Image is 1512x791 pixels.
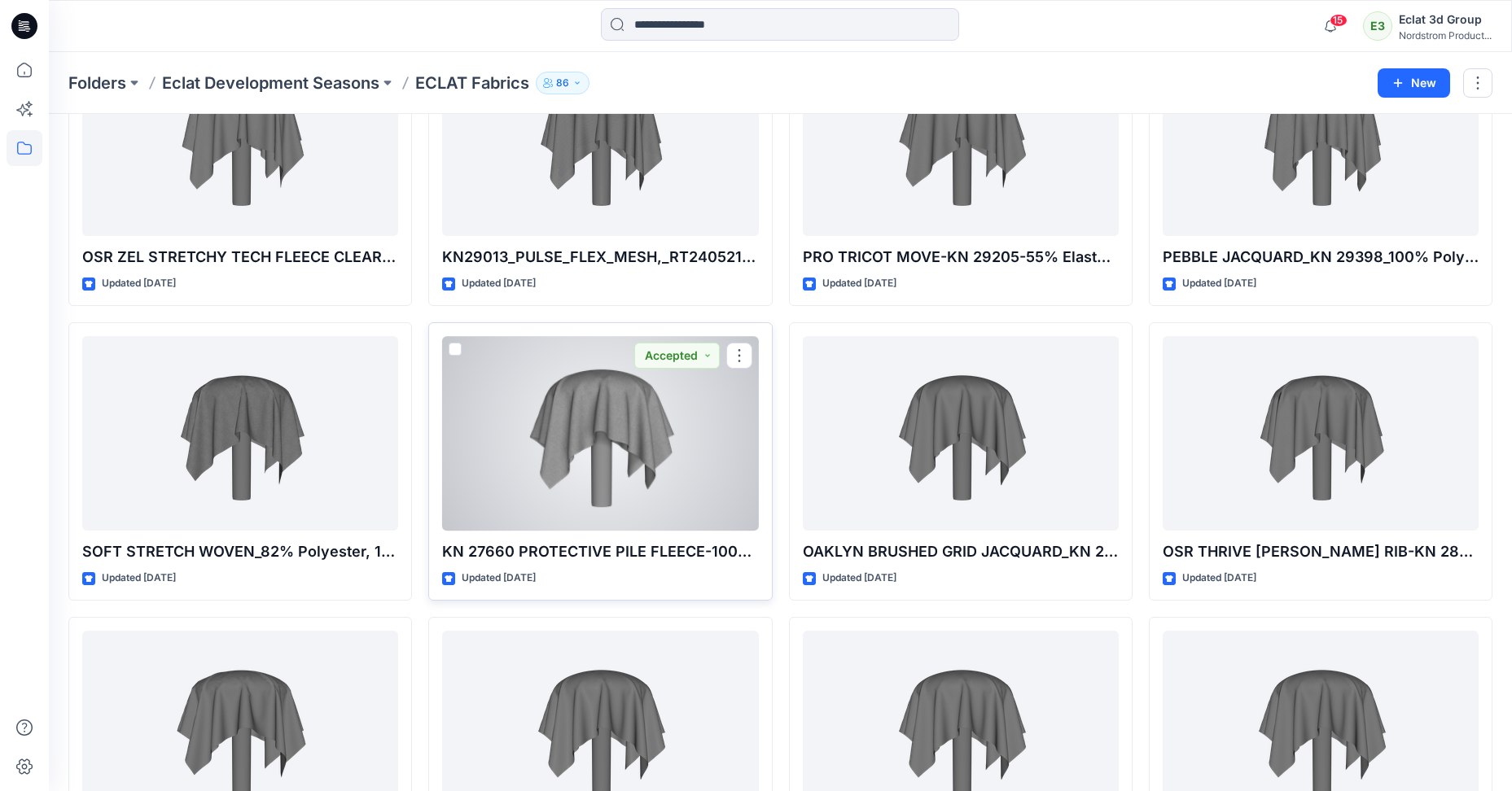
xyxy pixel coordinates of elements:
[1163,336,1479,531] a: OSR THRIVE MOSS RIB-KN 28567-71% Polyester, 29% Spandex-255gsm-RT2312208
[822,570,896,587] p: Updated [DATE]
[442,246,758,269] p: KN29013_PULSE_FLEX_MESH,_RT2405216,_89%_Polyester,_11%_Spandex,_141gsm
[462,275,536,292] p: Updated [DATE]
[415,72,529,94] p: ECLAT Fabrics
[442,336,758,531] a: KN 27660 PROTECTIVE PILE FLEECE-100% Polyester-400gsm2-GKC2340S
[462,570,536,587] p: Updated [DATE]
[1182,570,1256,587] p: Updated [DATE]
[1330,14,1348,27] span: 15
[442,42,758,236] a: KN29013_PULSE_FLEX_MESH,_RT2405216,_89%_Polyester,_11%_Spandex,_141gsm
[803,246,1119,269] p: PRO TRICOT MOVE-KN 29205-55% Elasterell-p,45% Polyester-220GSM-SMKW-5088-2
[162,72,379,94] a: Eclat Development Seasons
[102,275,176,292] p: Updated [DATE]
[68,72,126,94] a: Folders
[1399,10,1492,29] div: Eclat 3d Group
[442,540,758,563] p: KN 27660 PROTECTIVE PILE FLEECE-100% Polyester-400gsm2-GKC2340S
[822,275,896,292] p: Updated [DATE]
[1163,540,1479,563] p: OSR THRIVE [PERSON_NAME] RIB-KN 28567-71% Polyester, 29% Spandex-255gsm-RT2312208
[1378,68,1450,98] button: New
[82,246,398,269] p: OSR ZEL STRETCHY TECH FLEECE CLEAR SPDX-KN 28541-76% Polyester, 24% Spandex-230gsm-RT2401111
[1163,246,1479,269] p: PEBBLE JACQUARD_KN 29398_100% Polyester_217GSM_RT2204026
[82,540,398,563] p: SOFT STRETCH WOVEN_82% Polyester, 18% Spandex_126GSM_TA175QD
[1399,29,1492,42] div: Nordstrom Product...
[82,42,398,236] a: OSR ZEL STRETCHY TECH FLEECE CLEAR SPDX-KN 28541-76% Polyester, 24% Spandex-230gsm-RT2401111
[102,570,176,587] p: Updated [DATE]
[803,336,1119,531] a: OAKLYN BRUSHED GRID JACQUARD_KN 29656_95% Polyester, 5% Elastane_390GSM_EMWK-5852
[536,72,589,94] button: 86
[1182,275,1256,292] p: Updated [DATE]
[556,74,569,92] p: 86
[803,540,1119,563] p: OAKLYN BRUSHED GRID JACQUARD_KN 29656_95% Polyester, 5% Elastane_390GSM_EMWK-5852
[82,336,398,531] a: SOFT STRETCH WOVEN_82% Polyester, 18% Spandex_126GSM_TA175QD
[1163,42,1479,236] a: PEBBLE JACQUARD_KN 29398_100% Polyester_217GSM_RT2204026
[803,42,1119,236] a: PRO TRICOT MOVE-KN 29205-55% Elasterell-p,45% Polyester-220GSM-SMKW-5088-2
[1363,11,1392,41] div: E3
